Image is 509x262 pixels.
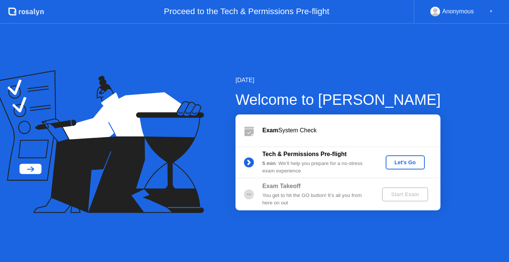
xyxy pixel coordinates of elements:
[262,192,370,207] div: You get to hit the GO button! It’s all you from here on out
[262,160,370,175] div: : We’ll help you prepare for a no-stress exam experience
[235,88,441,111] div: Welcome to [PERSON_NAME]
[262,127,278,133] b: Exam
[382,187,428,201] button: Start Exam
[442,7,474,16] div: Anonymous
[262,126,440,135] div: System Check
[235,76,441,85] div: [DATE]
[386,155,425,169] button: Let's Go
[489,7,493,16] div: ▼
[262,183,301,189] b: Exam Takeoff
[385,191,425,197] div: Start Exam
[262,151,347,157] b: Tech & Permissions Pre-flight
[389,159,422,165] div: Let's Go
[262,161,276,166] b: 5 min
